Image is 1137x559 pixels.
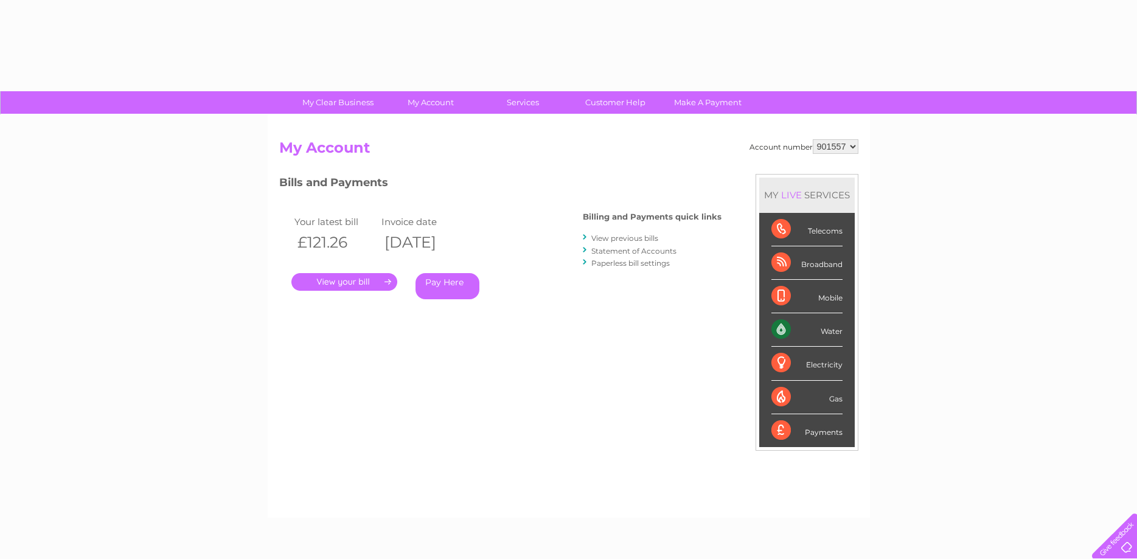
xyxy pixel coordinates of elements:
a: Make A Payment [658,91,758,114]
h2: My Account [279,139,858,162]
a: My Account [380,91,481,114]
div: Account number [749,139,858,154]
a: Services [473,91,573,114]
td: Your latest bill [291,214,379,230]
div: Water [771,313,843,347]
div: Gas [771,381,843,414]
h4: Billing and Payments quick links [583,212,721,221]
h3: Bills and Payments [279,174,721,195]
div: MY SERVICES [759,178,855,212]
div: Electricity [771,347,843,380]
div: Mobile [771,280,843,313]
div: Telecoms [771,213,843,246]
a: Paperless bill settings [591,259,670,268]
th: £121.26 [291,230,379,255]
a: . [291,273,397,291]
div: Payments [771,414,843,447]
a: Customer Help [565,91,666,114]
div: Broadband [771,246,843,280]
a: Statement of Accounts [591,246,676,255]
th: [DATE] [378,230,466,255]
a: View previous bills [591,234,658,243]
a: My Clear Business [288,91,388,114]
div: LIVE [779,189,804,201]
td: Invoice date [378,214,466,230]
a: Pay Here [416,273,479,299]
